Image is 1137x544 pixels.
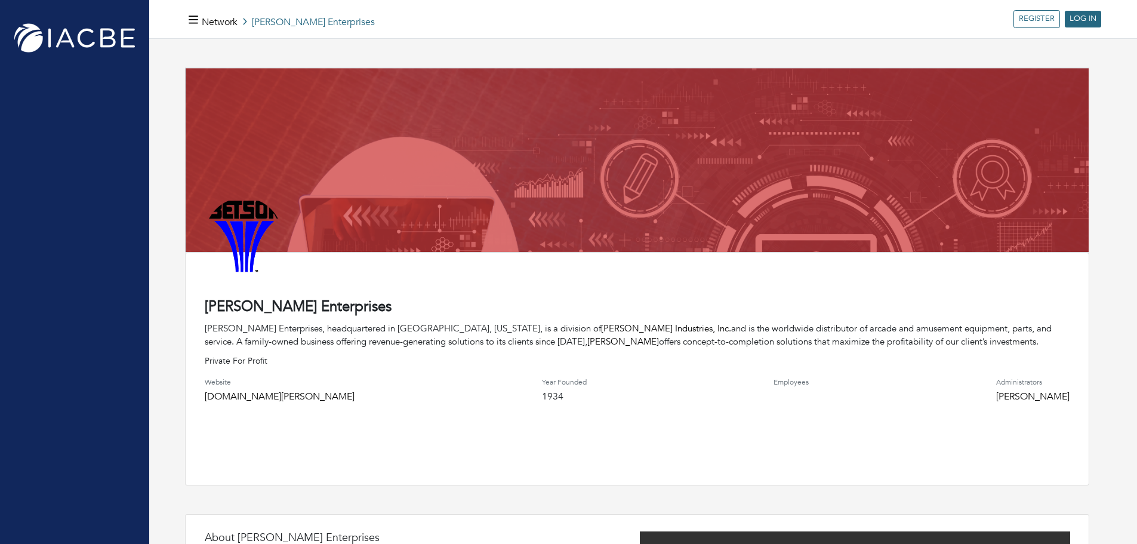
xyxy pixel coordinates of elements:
[1065,11,1101,27] a: LOG IN
[205,299,1070,316] h4: [PERSON_NAME] Enterprises
[205,198,282,275] img: betson_facebook.png
[996,390,1070,403] a: [PERSON_NAME]
[774,378,809,386] h4: Employees
[205,355,1070,367] p: Private For Profit
[542,391,587,402] h4: 1934
[1013,10,1060,28] a: REGISTER
[12,21,137,55] img: IACBE_logo.png
[587,336,659,348] a: [PERSON_NAME]
[205,322,1070,349] div: [PERSON_NAME] Enterprises, headquartered in [GEOGRAPHIC_DATA], [US_STATE], is a division of and i...
[996,378,1070,386] h4: Administrators
[186,68,1089,503] img: default_banner_1-bae6fe9bec2f5f97d3903b99a548e9899495bd7293e081a23d26d15717bf5d3a.png
[205,390,355,403] a: [DOMAIN_NAME][PERSON_NAME]
[205,378,355,386] h4: Website
[601,322,731,334] a: [PERSON_NAME] Industries, Inc.
[202,17,375,28] h5: [PERSON_NAME] Enterprises
[542,378,587,386] h4: Year Founded
[202,16,238,29] a: Network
